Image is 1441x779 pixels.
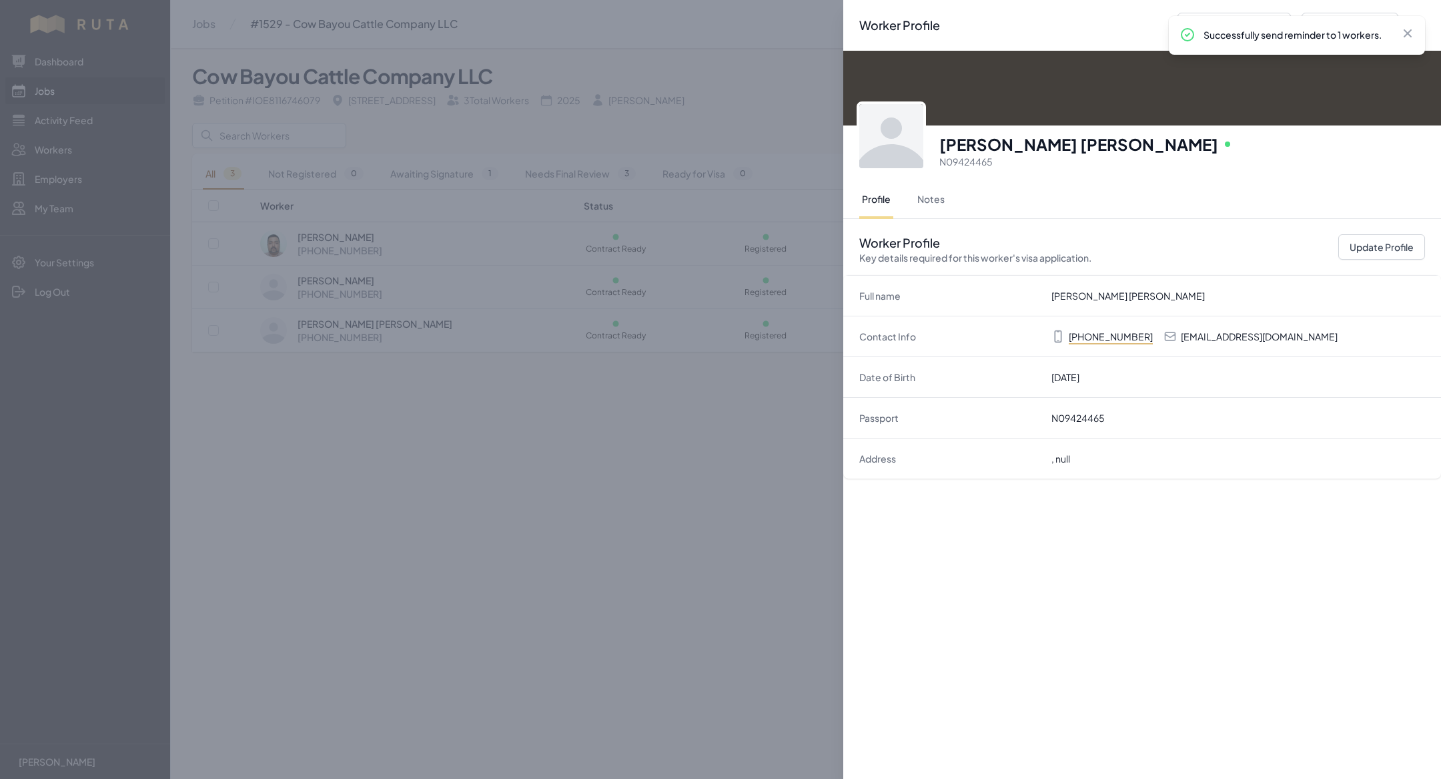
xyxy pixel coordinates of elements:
[859,251,1091,264] p: Key details required for this worker's visa application.
[1204,28,1390,41] p: Successfully send reminder to 1 workers.
[1069,330,1153,343] p: [PHONE_NUMBER]
[859,330,1041,343] dt: Contact Info
[1177,13,1291,38] button: Previous Worker
[939,155,1425,168] p: N09424465
[859,16,940,35] h2: Worker Profile
[859,452,1041,465] dt: Address
[859,289,1041,302] dt: Full name
[859,411,1041,425] dt: Passport
[1051,411,1425,425] dd: N09424465
[1051,370,1425,384] dd: [DATE]
[859,370,1041,384] dt: Date of Birth
[859,182,893,219] button: Profile
[1181,330,1338,343] p: [EMAIL_ADDRESS][DOMAIN_NAME]
[1051,452,1425,465] dd: , null
[1302,13,1398,38] button: Next Worker
[1051,289,1425,302] dd: [PERSON_NAME] [PERSON_NAME]
[859,235,1091,264] h2: Worker Profile
[915,182,947,219] button: Notes
[939,134,1218,155] h3: [PERSON_NAME] [PERSON_NAME]
[1338,234,1425,260] button: Update Profile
